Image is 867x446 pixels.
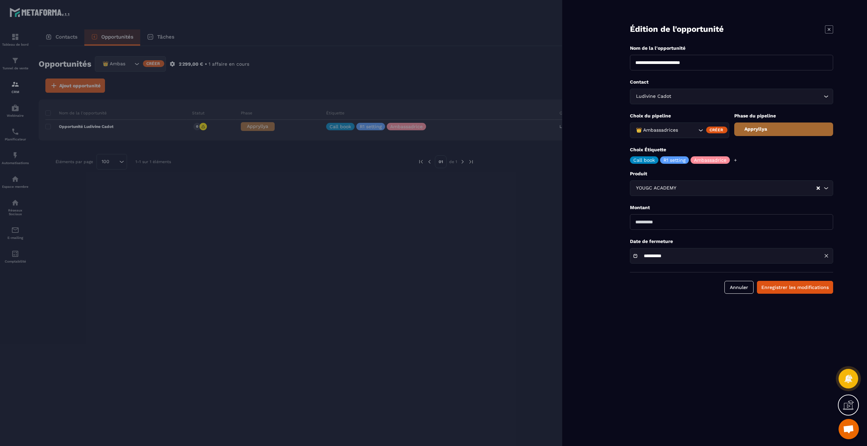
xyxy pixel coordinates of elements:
[633,158,655,162] p: Call book
[634,93,673,100] span: Ludivine Cadot
[706,127,727,133] div: Créer
[630,113,729,119] p: Choix du pipeline
[634,127,679,134] span: 👑 Ambassadrices
[634,184,678,192] span: YOUGC ACADEMY
[630,238,833,245] p: Date de fermeture
[817,186,820,191] button: Clear Selected
[734,113,833,119] p: Phase du pipeline
[630,180,833,196] div: Search for option
[694,158,726,162] p: Ambassadrice
[630,171,833,177] p: Produit
[630,204,833,211] p: Montant
[839,419,859,439] a: Open chat
[757,281,833,294] button: Enregistrer les modifications
[630,89,833,104] div: Search for option
[630,147,833,153] p: Choix Étiquette
[678,184,816,192] input: Search for option
[630,122,729,138] div: Search for option
[679,127,697,134] input: Search for option
[630,24,724,35] p: Édition de l'opportunité
[673,93,822,100] input: Search for option
[630,79,833,85] p: Contact
[630,45,833,51] p: Nom de la l'opportunité
[663,158,685,162] p: R1 setting
[724,281,754,294] button: Annuler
